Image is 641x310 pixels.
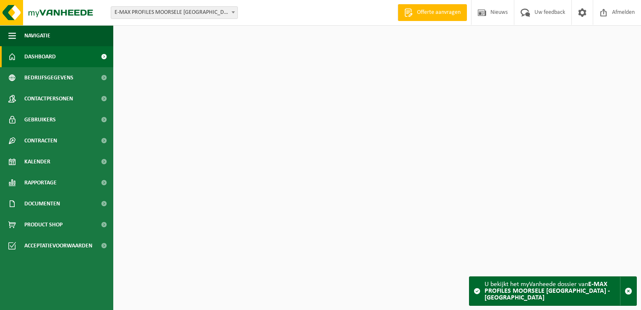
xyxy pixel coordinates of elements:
span: Gebruikers [24,109,56,130]
span: Navigatie [24,25,50,46]
span: Product Shop [24,214,63,235]
span: Contactpersonen [24,88,73,109]
span: Offerte aanvragen [415,8,463,17]
span: Documenten [24,193,60,214]
span: Contracten [24,130,57,151]
span: Kalender [24,151,50,172]
span: Dashboard [24,46,56,67]
div: U bekijkt het myVanheede dossier van [485,277,620,305]
strong: E-MAX PROFILES MOORSELE [GEOGRAPHIC_DATA] - [GEOGRAPHIC_DATA] [485,281,610,301]
span: Acceptatievoorwaarden [24,235,92,256]
span: Rapportage [24,172,57,193]
span: Bedrijfsgegevens [24,67,73,88]
span: E-MAX PROFILES MOORSELE NV - MOORSELE [111,7,237,18]
a: Offerte aanvragen [398,4,467,21]
span: E-MAX PROFILES MOORSELE NV - MOORSELE [111,6,238,19]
